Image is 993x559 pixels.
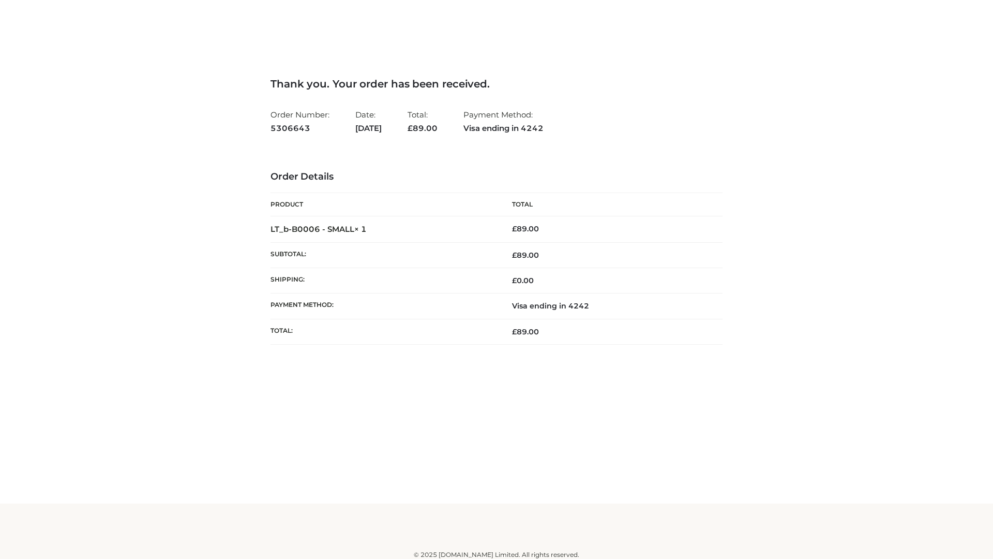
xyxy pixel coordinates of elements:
span: 89.00 [408,123,438,133]
span: 89.00 [512,251,539,260]
bdi: 89.00 [512,224,539,233]
bdi: 0.00 [512,276,534,285]
li: Date: [355,106,382,137]
span: £ [512,251,517,260]
th: Shipping: [270,268,496,293]
th: Payment method: [270,293,496,319]
th: Product [270,193,496,216]
span: £ [512,276,517,285]
th: Total [496,193,723,216]
span: £ [512,224,517,233]
strong: [DATE] [355,122,382,135]
strong: 5306643 [270,122,329,135]
th: Subtotal: [270,242,496,268]
span: 89.00 [512,327,539,336]
strong: × 1 [354,224,367,234]
th: Total: [270,319,496,344]
span: £ [512,327,517,336]
li: Payment Method: [463,106,544,137]
strong: Visa ending in 4242 [463,122,544,135]
li: Order Number: [270,106,329,137]
li: Total: [408,106,438,137]
span: £ [408,123,413,133]
h3: Order Details [270,171,723,183]
strong: LT_b-B0006 - SMALL [270,224,367,234]
td: Visa ending in 4242 [496,293,723,319]
h3: Thank you. Your order has been received. [270,78,723,90]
